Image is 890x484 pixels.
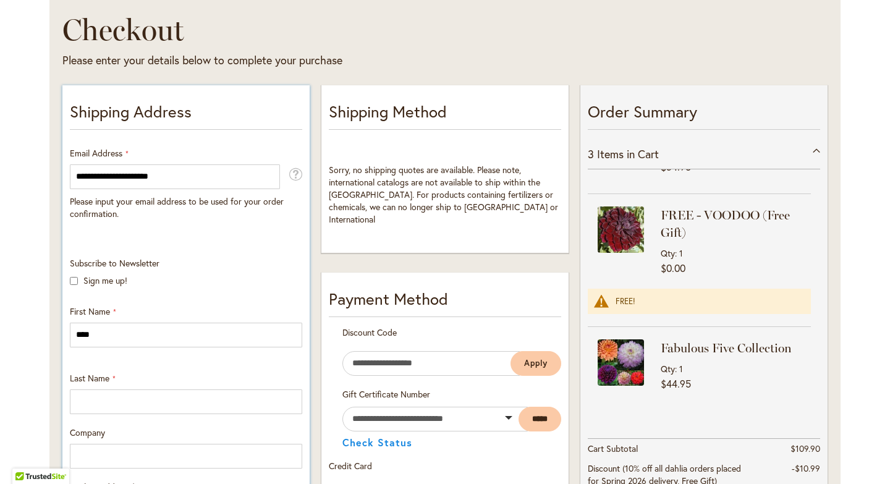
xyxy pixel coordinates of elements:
span: -$10.99 [792,462,820,474]
span: $64.95 [661,160,691,173]
span: Credit Card [329,460,372,472]
span: Apply [524,358,548,368]
span: Company [70,427,105,438]
span: $44.95 [661,377,691,390]
label: Sign me up! [83,274,127,286]
span: $109.90 [790,443,820,454]
span: 3 [588,146,594,161]
span: Email Address [70,147,122,159]
img: VOODOO (Free Gift) [598,206,644,253]
p: Shipping Method [329,100,561,130]
span: Gift Certificate Number [342,388,430,400]
p: Order Summary [588,100,820,130]
span: $0.00 [661,261,685,274]
span: 1 [679,247,683,259]
iframe: Launch Accessibility Center [9,440,44,475]
h1: Checkout [62,11,606,48]
strong: Fabulous Five Collection [661,339,808,357]
th: Cart Subtotal [588,438,743,459]
span: Qty [661,247,675,259]
strong: FREE - VOODOO (Free Gift) [661,206,808,241]
span: 1 [679,363,683,375]
span: Subscribe to Newsletter [70,257,159,269]
p: Shipping Address [70,100,302,130]
div: Please enter your details below to complete your purchase [62,53,606,69]
span: Please input your email address to be used for your order confirmation. [70,195,284,219]
div: FREE! [616,296,799,307]
button: Check Status [342,438,412,448]
span: Qty [661,363,675,375]
span: Discount Code [342,326,397,338]
img: Fabulous Five Collection [598,339,644,386]
span: First Name [70,305,110,317]
span: Sorry, no shipping quotes are available. Please note, international catalogs are not available to... [329,164,558,225]
span: Last Name [70,372,109,384]
span: Items in Cart [597,146,659,161]
button: Apply [511,351,561,376]
div: Payment Method [329,287,561,317]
